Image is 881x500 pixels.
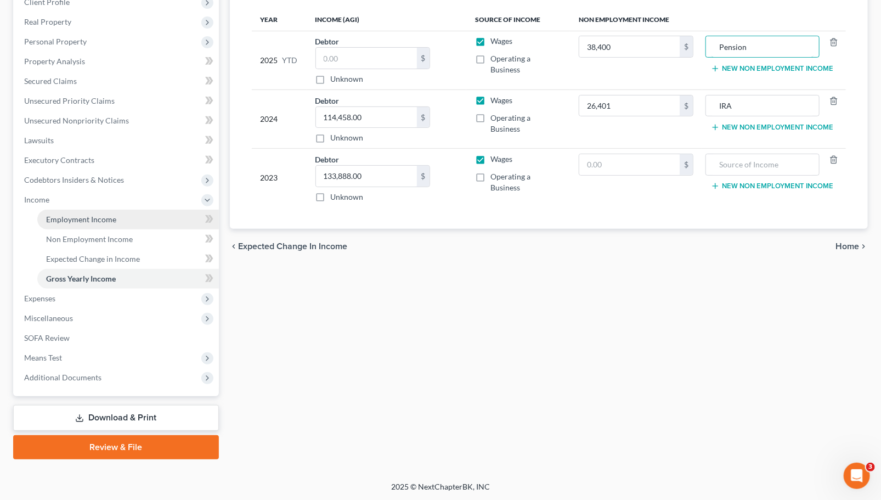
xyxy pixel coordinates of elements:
span: Wages [490,95,512,105]
span: Unsecured Nonpriority Claims [24,116,129,125]
span: Employment Income [46,215,116,224]
th: Source of Income [466,9,570,31]
span: Personal Property [24,37,87,46]
div: $ [417,107,430,128]
span: Gross Yearly Income [46,274,116,283]
span: Executory Contracts [24,155,94,165]
span: Non Employment Income [46,234,133,244]
span: Expenses [24,294,55,303]
a: Non Employment Income [37,229,219,249]
label: Debtor [315,95,340,106]
input: Source of Income [711,154,814,175]
i: chevron_left [230,242,239,251]
input: 0.00 [579,95,680,116]
span: Real Property [24,17,71,26]
span: Wages [490,154,512,164]
span: Operating a Business [490,54,530,74]
span: Codebtors Insiders & Notices [24,175,124,184]
input: Source of Income [711,36,814,57]
div: 2024 [261,95,298,144]
a: Expected Change in Income [37,249,219,269]
span: Operating a Business [490,113,530,133]
input: 0.00 [316,107,417,128]
div: 2025 [261,36,298,85]
button: chevron_left Expected Change in Income [230,242,348,251]
button: New Non Employment Income [711,182,833,190]
a: Download & Print [13,405,219,431]
span: SOFA Review [24,333,70,342]
div: 2023 [261,154,298,203]
div: $ [680,95,693,116]
span: Home [835,242,859,251]
a: Employment Income [37,210,219,229]
a: SOFA Review [15,328,219,348]
a: Gross Yearly Income [37,269,219,289]
input: 0.00 [316,166,417,187]
input: Source of Income [711,95,814,116]
span: Property Analysis [24,57,85,66]
input: 0.00 [579,154,680,175]
span: Operating a Business [490,172,530,192]
button: New Non Employment Income [711,123,833,132]
th: Year [252,9,307,31]
div: $ [417,48,430,69]
th: Non Employment Income [570,9,846,31]
input: 0.00 [579,36,680,57]
label: Unknown [331,74,364,85]
span: Additional Documents [24,373,101,382]
a: Unsecured Nonpriority Claims [15,111,219,131]
a: Lawsuits [15,131,219,150]
label: Debtor [315,36,340,47]
label: Debtor [315,154,340,165]
span: Lawsuits [24,136,54,145]
span: YTD [283,55,298,66]
input: 0.00 [316,48,417,69]
iframe: Intercom live chat [844,463,870,489]
span: Unsecured Priority Claims [24,96,115,105]
span: Expected Change in Income [239,242,348,251]
span: Means Test [24,353,62,362]
span: Income [24,195,49,204]
a: Property Analysis [15,52,219,71]
label: Unknown [331,192,364,203]
div: $ [680,36,693,57]
span: Wages [490,36,512,46]
button: New Non Employment Income [711,64,833,73]
span: Miscellaneous [24,313,73,323]
span: 3 [866,463,875,471]
span: Secured Claims [24,76,77,86]
th: Income (AGI) [307,9,467,31]
a: Unsecured Priority Claims [15,91,219,111]
a: Secured Claims [15,71,219,91]
div: $ [680,154,693,175]
span: Expected Change in Income [46,254,140,263]
label: Unknown [331,132,364,143]
a: Executory Contracts [15,150,219,170]
div: $ [417,166,430,187]
a: Review & File [13,435,219,459]
button: Home chevron_right [835,242,868,251]
i: chevron_right [859,242,868,251]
